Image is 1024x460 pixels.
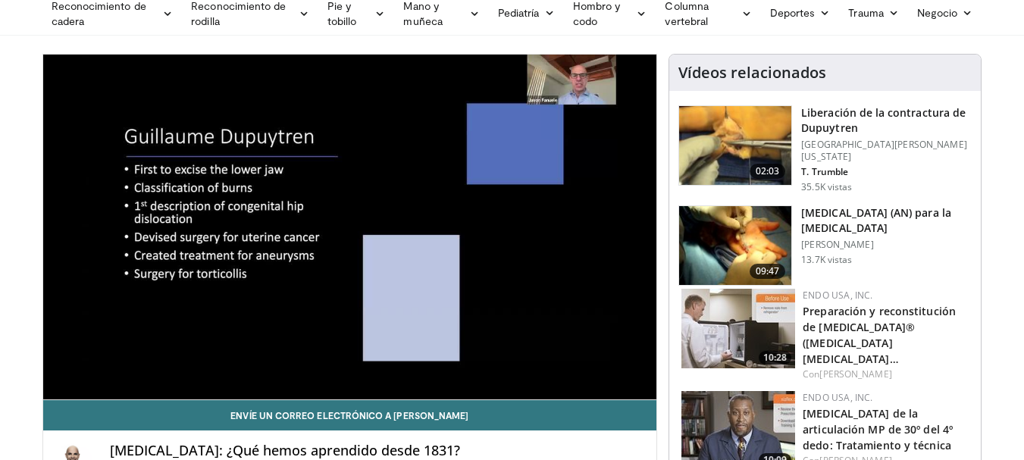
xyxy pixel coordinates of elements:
[801,253,852,266] font: 13.7K vistas
[801,138,967,163] font: [GEOGRAPHIC_DATA][PERSON_NAME][US_STATE]
[801,180,852,193] font: 35.5K vistas
[803,391,872,404] a: Endo USA, Inc.
[110,441,460,459] font: [MEDICAL_DATA]: ¿Qué hemos aprendido desde 1831?
[801,105,966,135] font: Liberación de la contractura de Dupuytren
[43,400,657,430] a: Envíe un correo electrónico a [PERSON_NAME]
[801,165,848,178] font: T. Trumble
[681,289,795,368] img: ab89541e-13d0-49f0-812b-38e61ef681fd.150x105_q85_crop-smart_upscale.jpg
[678,105,972,193] a: 02:03 Liberación de la contractura de Dupuytren [GEOGRAPHIC_DATA][PERSON_NAME][US_STATE] T. Trumb...
[678,205,972,286] a: 09:47 [MEDICAL_DATA] (AN) para la [MEDICAL_DATA] [PERSON_NAME] 13.7K vistas
[230,410,468,421] font: Envíe un correo electrónico a [PERSON_NAME]
[803,406,953,452] a: [MEDICAL_DATA] de la articulación MP de 30º del 4º dedo: Tratamiento y técnica
[756,264,780,277] font: 09:47
[848,6,883,19] font: Trauma
[681,289,795,368] a: 10:28
[43,55,657,400] video-js: Video Player
[679,106,791,185] img: 38790_0000_3.png.150x105_q85_crop-smart_upscale.jpg
[498,6,540,19] font: Pediatría
[763,351,787,364] font: 10:28
[678,62,826,83] font: Vídeos relacionados
[756,164,780,177] font: 02:03
[803,304,956,366] a: Preparación y reconstitución de [MEDICAL_DATA]® ([MEDICAL_DATA] [MEDICAL_DATA]…
[803,289,872,302] a: Endo USA, Inc.
[801,205,951,235] font: [MEDICAL_DATA] (AN) para la [MEDICAL_DATA]
[819,368,891,380] a: [PERSON_NAME]
[679,206,791,285] img: atik_3.png.150x105_q85_crop-smart_upscale.jpg
[917,6,958,19] font: Negocio
[803,368,819,380] font: Con
[801,238,874,251] font: [PERSON_NAME]
[770,6,816,19] font: Deportes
